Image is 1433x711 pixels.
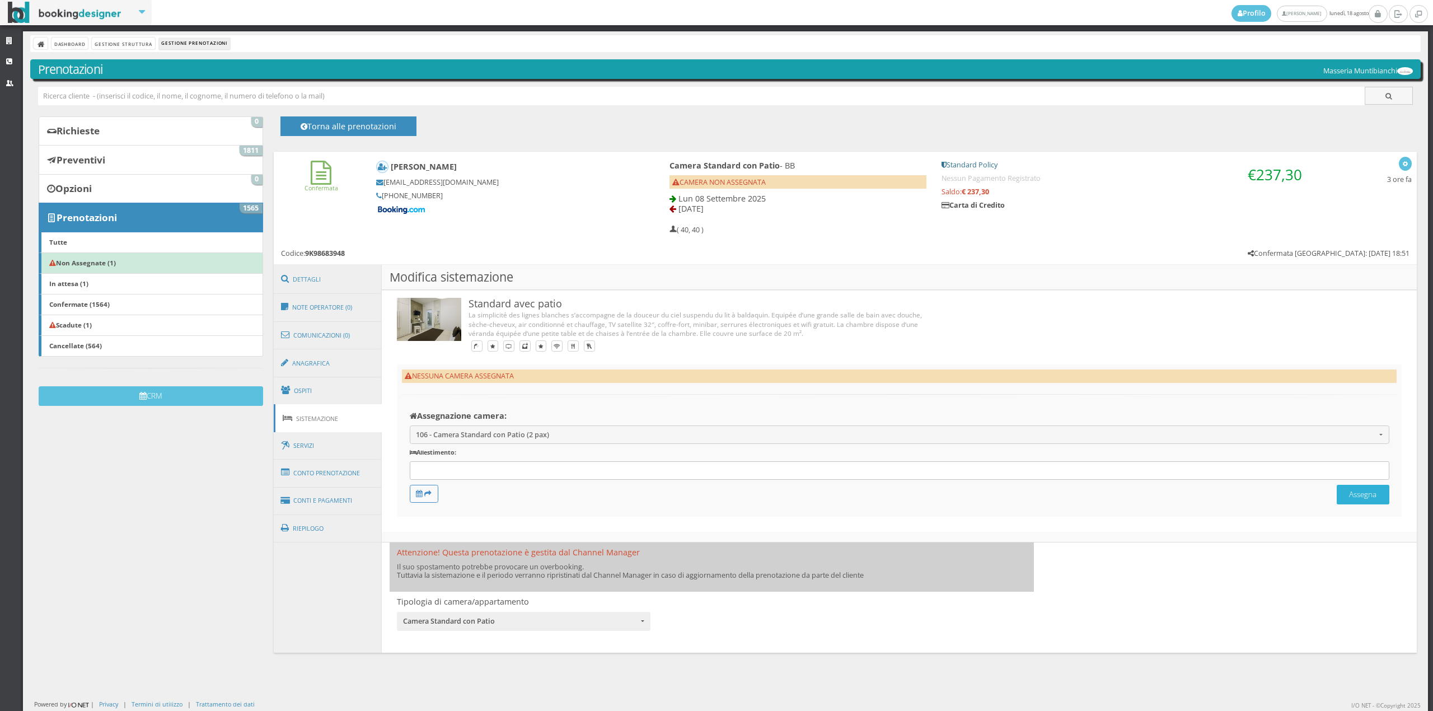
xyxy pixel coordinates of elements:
[280,116,416,136] button: Torna alle prenotazioni
[55,182,92,195] b: Opzioni
[678,203,704,214] span: [DATE]
[397,563,1026,579] h5: Il suo spostamento potrebbe provocare un overbooking. Tuttavia la sistemazione e il periodo verra...
[39,252,263,274] a: Non Assegnate (1)
[410,425,1389,444] button: 106 - Camera Standard con Patio (2 pax)
[942,188,1306,196] h5: Saldo:
[123,700,127,708] div: |
[274,459,382,488] a: Conto Prenotazione
[1256,165,1302,185] span: 237,30
[376,205,427,215] img: Booking-com-logo.png
[57,211,117,224] b: Prenotazioni
[376,191,632,200] h5: [PHONE_NUMBER]
[410,448,456,456] b: Allestimento:
[39,273,263,294] a: In attesa (1)
[397,298,461,341] img: 85f4a318c92411ef85c10a0b0e0c6d47.jpg
[274,265,382,294] a: Dettagli
[1323,67,1413,76] h5: Masseria Muntibianchi
[1337,485,1389,504] button: Assegna
[274,487,382,515] a: Conti e Pagamenti
[410,410,507,421] b: Assegnazione camera:
[99,700,118,708] a: Privacy
[1397,67,1413,75] img: 56db488bc92111ef969d06d5a9c234c7.png
[678,193,766,204] span: Lun 08 Settembre 2025
[274,349,382,378] a: Anagrafica
[49,279,88,288] b: In attesa (1)
[397,612,650,631] button: Camera Standard con Patio
[1387,175,1412,184] h5: 3 ore fa
[39,174,263,203] a: Opzioni 0
[1231,5,1369,22] span: lunedì, 18 agosto
[397,597,650,606] h4: Tipologia di camera/appartamento
[196,700,255,708] a: Trattamento dei dati
[382,265,1417,290] h3: Modifica sistemazione
[305,175,338,192] a: Confermata
[405,371,514,381] span: NESSUNA CAMERA ASSEGNATA
[159,38,230,50] li: Gestione Prenotazioni
[240,146,263,156] span: 1811
[51,38,88,49] a: Dashboard
[1231,5,1272,22] a: Profilo
[39,116,263,146] a: Richieste 0
[39,335,263,357] a: Cancellate (564)
[38,87,1365,105] input: Ricerca cliente - (inserisci il codice, il nome, il cognome, il numero di telefono o la mail)
[39,315,263,336] a: Scadute (1)
[274,376,382,405] a: Ospiti
[1248,165,1302,185] span: €
[942,174,1306,183] h5: Nessun Pagamento Registrato
[397,548,1026,557] h4: Attenzione! Questa prenotazione è gestita dal Channel Manager
[274,432,382,460] a: Servizi
[39,203,263,232] a: Prenotazioni 1565
[49,258,116,267] b: Non Assegnate (1)
[39,232,263,253] a: Tutte
[39,145,263,174] a: Preventivi 1811
[34,700,94,709] div: Powered by |
[274,321,382,350] a: Comunicazioni (0)
[669,161,926,170] h4: - BB
[49,341,102,350] b: Cancellate (564)
[469,310,941,338] div: La simplicité des lignes blanches s’accompagne de la douceur du ciel suspendu du lit à baldaquin....
[57,124,100,137] b: Richieste
[274,293,382,322] a: Note Operatore (0)
[305,249,345,258] b: 9K98683948
[274,404,382,433] a: Sistemazione
[942,200,1005,210] b: Carta di Credito
[132,700,182,708] a: Termini di utilizzo
[57,153,105,166] b: Preventivi
[188,700,191,708] div: |
[416,431,1376,439] span: 106 - Camera Standard con Patio (2 pax)
[240,203,263,213] span: 1565
[67,700,91,709] img: ionet_small_logo.png
[376,178,632,186] h5: [EMAIL_ADDRESS][DOMAIN_NAME]
[962,187,989,197] strong: € 237,30
[281,249,345,258] h5: Codice:
[942,161,1306,169] h5: Standard Policy
[38,62,1413,77] h3: Prenotazioni
[49,320,92,329] b: Scadute (1)
[49,237,67,246] b: Tutte
[8,2,121,24] img: BookingDesigner.com
[274,514,382,543] a: Riepilogo
[251,117,263,127] span: 0
[669,160,780,171] b: Camera Standard con Patio
[39,386,263,406] button: CRM
[403,616,638,626] span: Camera Standard con Patio
[92,38,154,49] a: Gestione Struttura
[469,298,941,310] h3: Standard avec patio
[669,226,704,234] h5: ( 40, 40 )
[391,161,457,172] b: [PERSON_NAME]
[1277,6,1327,22] a: [PERSON_NAME]
[293,121,404,139] h4: Torna alle prenotazioni
[672,177,766,187] span: CAMERA NON ASSEGNATA
[49,300,110,308] b: Confermate (1564)
[1248,249,1409,258] h5: Confermata [GEOGRAPHIC_DATA]: [DATE] 18:51
[251,175,263,185] span: 0
[39,294,263,315] a: Confermate (1564)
